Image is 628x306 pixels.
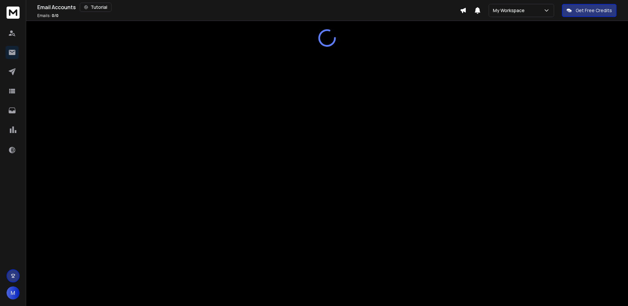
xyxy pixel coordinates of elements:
[576,7,612,14] p: Get Free Credits
[52,13,59,18] span: 0 / 0
[37,13,59,18] p: Emails :
[7,286,20,299] button: M
[493,7,527,14] p: My Workspace
[80,3,112,12] button: Tutorial
[37,3,460,12] div: Email Accounts
[562,4,617,17] button: Get Free Credits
